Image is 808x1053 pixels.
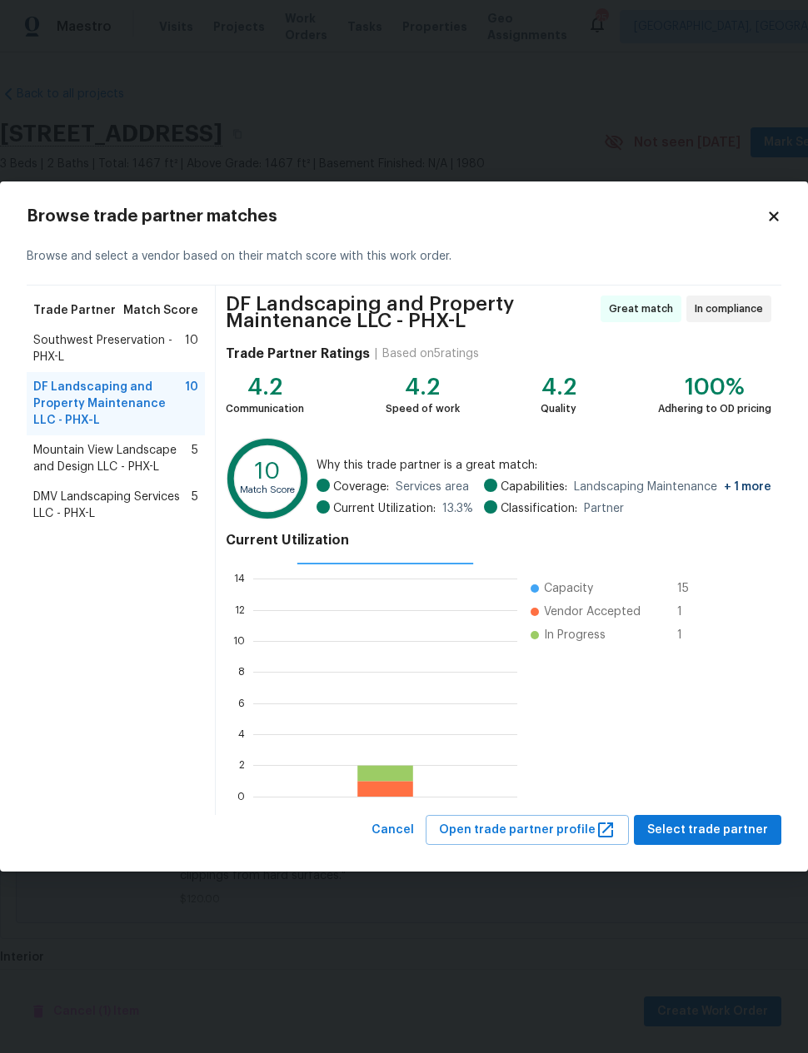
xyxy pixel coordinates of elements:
[226,400,304,417] div: Communication
[233,636,245,646] text: 10
[365,815,421,846] button: Cancel
[185,379,198,429] span: 10
[27,208,766,225] h2: Browse trade partner matches
[238,729,245,739] text: 4
[439,820,616,841] span: Open trade partner profile
[724,481,771,493] span: + 1 more
[501,500,577,517] span: Classification:
[226,379,304,395] div: 4.2
[226,532,771,549] h4: Current Utilization
[192,442,198,475] span: 5
[192,489,198,522] span: 5
[333,500,436,517] span: Current Utilization:
[647,820,768,841] span: Select trade partner
[544,603,641,620] span: Vendor Accepted
[27,228,781,286] div: Browse and select a vendor based on their match score with this work order.
[370,345,382,362] div: |
[386,379,460,395] div: 4.2
[544,580,593,597] span: Capacity
[33,332,185,365] span: Southwest Preservation - PHX-L
[238,698,245,708] text: 6
[501,479,567,495] span: Capabilities:
[256,459,281,483] text: 10
[226,345,370,362] h4: Trade Partner Ratings
[239,760,245,770] text: 2
[609,301,680,317] span: Great match
[677,627,704,643] span: 1
[235,604,245,614] text: 12
[541,379,576,395] div: 4.2
[185,332,198,365] span: 10
[396,479,469,495] span: Services area
[386,400,460,417] div: Speed of work
[123,302,198,319] span: Match Score
[677,580,704,597] span: 15
[237,791,245,801] text: 0
[317,457,771,474] span: Why this trade partner is a great match:
[33,489,192,522] span: DMV Landscaping Services LLC - PHX-L
[574,479,771,495] span: Landscaping Maintenance
[442,500,473,517] span: 13.3 %
[226,296,596,329] span: DF Landscaping and Property Maintenance LLC - PHX-L
[658,379,771,395] div: 100%
[426,815,629,846] button: Open trade partner profile
[695,301,770,317] span: In compliance
[584,500,624,517] span: Partner
[544,627,606,643] span: In Progress
[33,379,185,429] span: DF Landscaping and Property Maintenance LLC - PHX-L
[234,574,245,584] text: 14
[382,345,479,362] div: Based on 5 ratings
[372,820,414,841] span: Cancel
[333,479,389,495] span: Coverage:
[238,667,245,677] text: 8
[677,603,704,620] span: 1
[33,442,192,475] span: Mountain View Landscape and Design LLC - PHX-L
[33,302,116,319] span: Trade Partner
[658,400,771,417] div: Adhering to OD pricing
[541,400,576,417] div: Quality
[634,815,781,846] button: Select trade partner
[241,484,296,494] text: Match Score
